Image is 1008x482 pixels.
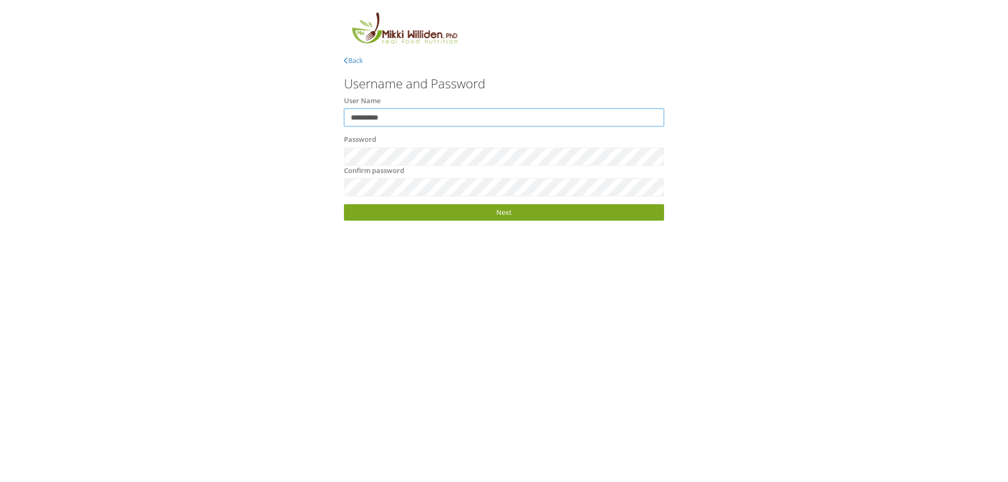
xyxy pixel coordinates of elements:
label: Password [344,134,376,145]
label: Confirm password [344,166,404,176]
a: Back [344,56,363,65]
a: Next [344,204,664,221]
label: User Name [344,96,380,106]
h3: Username and Password [344,77,664,90]
img: MikkiLogoMain.png [344,11,465,50]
